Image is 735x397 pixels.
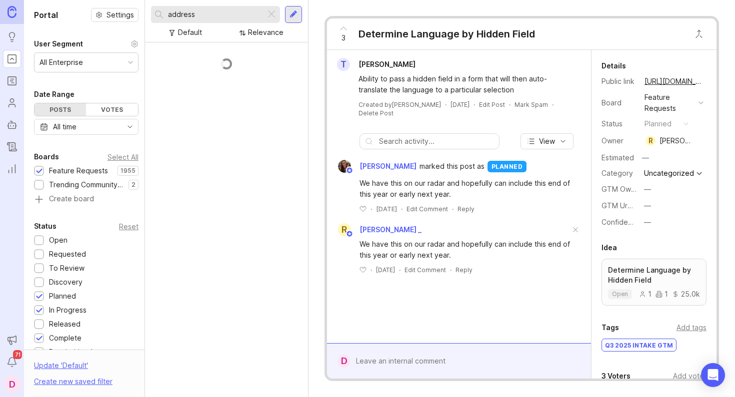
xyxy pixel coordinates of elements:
[659,135,694,146] div: [PERSON_NAME] _
[3,28,21,46] a: Ideas
[644,92,694,114] div: Feature Requests
[3,94,21,112] a: Users
[34,88,74,100] div: Date Range
[49,249,86,260] div: Requested
[404,266,446,274] div: Edit Comment
[359,161,416,172] span: [PERSON_NAME]
[34,376,112,387] div: Create new saved filter
[358,109,393,117] div: Delete Post
[338,223,351,236] div: R
[358,60,415,68] span: [PERSON_NAME]
[49,347,92,358] div: Deprioritized
[13,350,22,359] span: 71
[645,136,655,146] div: R
[86,103,137,116] div: Votes
[601,135,636,146] div: Owner
[406,205,448,213] div: Edit Comment
[122,123,138,131] svg: toggle icon
[178,27,202,38] div: Default
[34,38,83,50] div: User Segment
[639,291,651,298] div: 1
[358,73,571,95] div: Ability to pass a hidden field in a form that will then auto-translate the language to a particul...
[359,178,570,200] div: We have this on our radar and hopefully can include this end of this year or early next year.
[601,259,706,306] a: Determine Language by Hidden Fieldopen1125.0k
[120,167,135,175] p: 1955
[601,218,640,226] label: Confidence
[673,371,706,382] div: Add voter
[91,8,138,22] button: Settings
[450,266,451,274] div: ·
[131,181,135,189] p: 2
[401,205,402,213] div: ·
[34,9,58,21] h1: Portal
[34,151,59,163] div: Boards
[539,136,555,146] span: View
[601,76,636,87] div: Public link
[39,57,83,68] div: All Enterprise
[34,360,88,376] div: Update ' Default '
[601,118,636,129] div: Status
[601,97,636,108] div: Board
[49,319,80,330] div: Released
[3,160,21,178] a: Reporting
[487,161,527,172] div: planned
[601,185,642,193] label: GTM Owner
[34,103,86,116] div: Posts
[3,138,21,156] a: Changelog
[514,100,548,109] button: Mark Spam
[338,355,350,368] div: D
[3,331,21,349] button: Announcements
[644,170,694,177] div: Uncategorized
[601,60,626,72] div: Details
[601,322,619,334] div: Tags
[331,58,423,71] a: T[PERSON_NAME]
[473,100,475,109] div: ·
[520,133,573,149] button: View
[689,24,709,44] button: Close button
[338,160,351,173] img: Maya Jacobs
[3,116,21,134] a: Autopilot
[3,72,21,90] a: Roadmaps
[639,151,652,164] div: —
[49,333,81,344] div: Complete
[337,58,350,71] div: T
[248,27,283,38] div: Relevance
[376,205,397,213] time: [DATE]
[358,100,441,109] div: Created by [PERSON_NAME]
[455,266,472,274] div: Reply
[119,224,138,229] div: Reset
[457,205,474,213] div: Reply
[370,205,372,213] div: ·
[3,50,21,68] a: Portal
[345,230,353,238] img: member badge
[450,101,469,108] time: [DATE]
[644,184,651,195] div: —
[452,205,453,213] div: ·
[644,200,651,211] div: —
[34,195,138,204] a: Create board
[672,291,700,298] div: 25.0k
[341,32,345,43] span: 3
[49,235,67,246] div: Open
[7,6,16,17] img: Canny Home
[701,363,725,387] div: Open Intercom Messenger
[601,168,636,179] div: Category
[419,161,484,172] span: marked this post as
[450,100,469,109] a: [DATE]
[358,27,535,41] div: Determine Language by Hidden Field
[445,100,446,109] div: ·
[641,75,706,88] a: [URL][DOMAIN_NAME]
[332,223,421,236] a: R[PERSON_NAME] _
[49,179,123,190] div: Trending Community Topics
[644,118,671,129] div: planned
[34,220,56,232] div: Status
[370,266,372,274] div: ·
[479,100,505,109] div: Edit Post
[359,225,421,234] span: [PERSON_NAME] _
[3,353,21,371] button: Notifications
[376,266,395,274] time: [DATE]
[3,375,21,393] button: D
[676,322,706,333] div: Add tags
